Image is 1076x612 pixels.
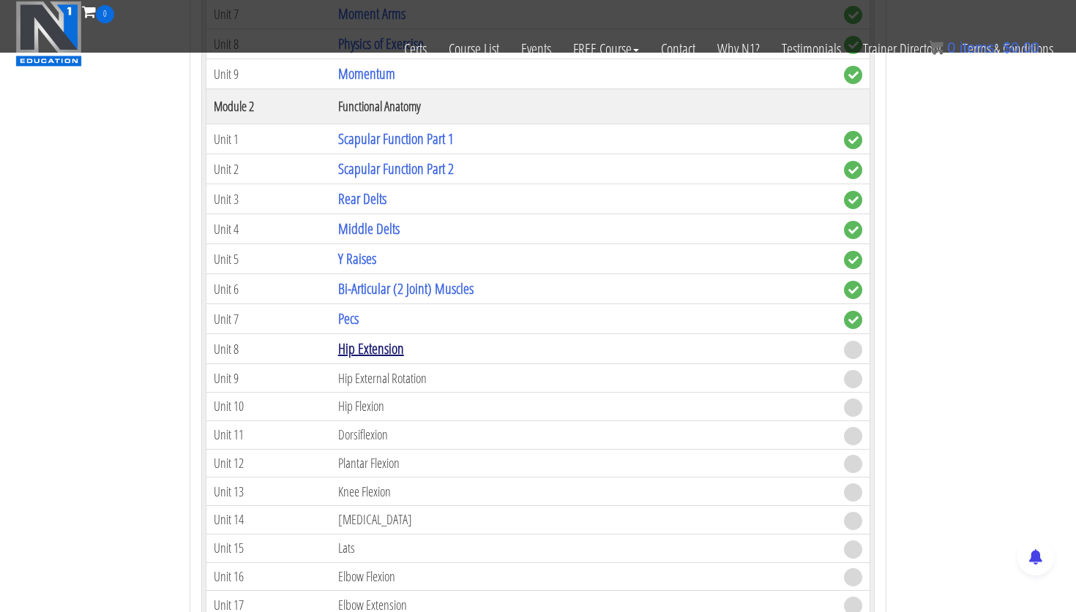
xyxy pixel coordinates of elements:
span: complete [844,191,862,209]
span: $ [1003,39,1011,56]
a: Course List [438,23,510,75]
td: Knee Flexion [331,477,837,506]
a: Y Raises [338,249,376,268]
span: items: [960,39,998,56]
span: 0 [947,39,955,56]
td: Unit 16 [206,562,331,591]
td: Unit 2 [206,154,331,184]
a: 0 [82,1,114,21]
td: Unit 13 [206,477,331,506]
td: Unit 11 [206,420,331,449]
a: FREE Course [562,23,650,75]
span: 0 [96,5,114,23]
span: complete [844,221,862,239]
td: Unit 7 [206,304,331,334]
span: complete [844,311,862,329]
span: complete [844,281,862,299]
th: Module 2 [206,89,331,124]
td: Unit 8 [206,334,331,364]
span: complete [844,251,862,269]
td: [MEDICAL_DATA] [331,506,837,534]
a: Trainer Directory [852,23,952,75]
a: Hip Extension [338,339,404,358]
td: Unit 1 [206,124,331,154]
td: Unit 6 [206,274,331,304]
td: Unit 3 [206,184,331,214]
a: Events [510,23,562,75]
td: Hip Flexion [331,393,837,421]
bdi: 0.00 [1003,39,1039,56]
a: Rear Delts [338,189,386,208]
a: Middle Delts [338,219,400,238]
a: Terms & Conditions [952,23,1064,75]
td: Elbow Flexion [331,562,837,591]
a: Testimonials [771,23,852,75]
a: Scapular Function Part 2 [338,159,454,178]
td: Lats [331,534,837,562]
td: Unit 9 [206,364,331,393]
td: Unit 12 [206,449,331,477]
span: complete [844,161,862,179]
td: Unit 15 [206,534,331,562]
a: Why N1? [706,23,771,75]
a: Contact [650,23,706,75]
img: icon11.png [929,40,944,55]
a: Certs [393,23,438,75]
img: n1-education [15,1,82,67]
span: complete [844,131,862,149]
td: Unit 10 [206,393,331,421]
td: Unit 5 [206,244,331,274]
td: Dorsiflexion [331,420,837,449]
th: Functional Anatomy [331,89,837,124]
span: complete [844,66,862,84]
a: Pecs [338,309,359,328]
a: Bi-Articular (2 Joint) Muscles [338,279,474,298]
td: Unit 4 [206,214,331,244]
td: Unit 14 [206,506,331,534]
a: 0 items: $0.00 [929,39,1039,56]
td: Hip External Rotation [331,364,837,393]
a: Scapular Function Part 1 [338,129,454,148]
td: Plantar Flexion [331,449,837,477]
